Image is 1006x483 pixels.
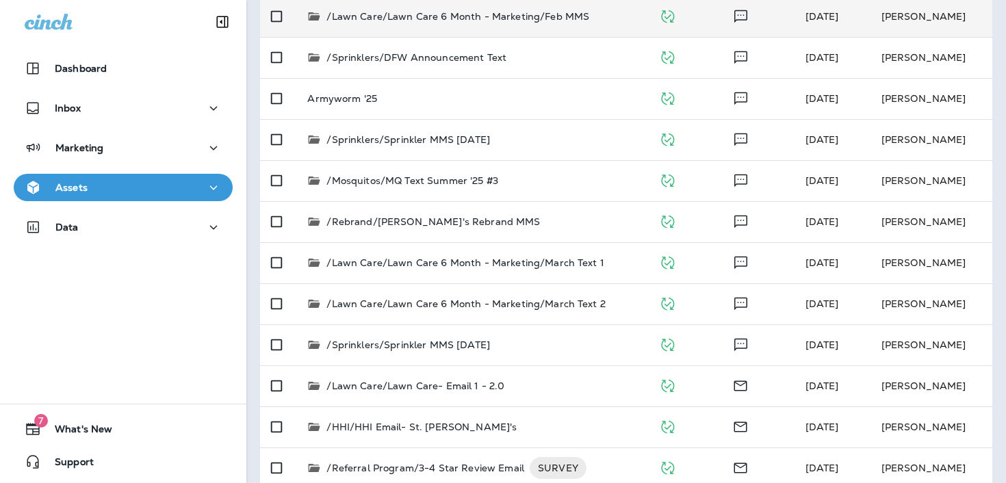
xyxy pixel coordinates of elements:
[732,50,749,62] span: Text
[805,421,839,433] span: Karin Comegys
[326,174,498,187] p: /Mosquitos/MQ Text Summer '25 #3
[805,174,839,187] span: Cameron Desmarais
[805,51,839,64] span: Kate Murphy
[732,132,749,144] span: Text
[55,63,107,74] p: Dashboard
[659,460,676,473] span: Published
[530,461,586,475] span: SURVEY
[14,213,233,241] button: Data
[14,134,233,161] button: Marketing
[659,255,676,267] span: Published
[732,91,749,103] span: Text
[805,92,839,105] span: Deanna Durrant
[14,448,233,475] button: Support
[34,414,48,428] span: 7
[326,338,489,352] p: /Sprinklers/Sprinkler MMS [DATE]
[326,51,506,64] p: /Sprinklers/DFW Announcement Text
[14,174,233,201] button: Assets
[326,133,489,146] p: /Sprinklers/Sprinkler MMS [DATE]
[326,256,604,270] p: /Lawn Care/Lawn Care 6 Month - Marketing/March Text 1
[805,339,839,351] span: Deanna Durrant
[732,337,749,350] span: Text
[805,216,839,228] span: Kate Murphy
[203,8,242,36] button: Collapse Sidebar
[732,419,749,432] span: Email
[870,406,992,447] td: [PERSON_NAME]
[870,37,992,78] td: [PERSON_NAME]
[14,55,233,82] button: Dashboard
[659,173,676,185] span: Published
[659,91,676,103] span: Published
[55,222,79,233] p: Data
[732,378,749,391] span: Email
[732,296,749,309] span: Text
[326,379,504,393] p: /Lawn Care/Lawn Care- Email 1 - 2.0
[55,182,88,193] p: Assets
[659,9,676,21] span: Published
[659,419,676,432] span: Published
[805,298,839,310] span: Deanna Durrant
[659,214,676,226] span: Published
[659,132,676,144] span: Published
[55,142,103,153] p: Marketing
[870,283,992,324] td: [PERSON_NAME]
[732,255,749,267] span: Text
[326,297,605,311] p: /Lawn Care/Lawn Care 6 Month - Marketing/March Text 2
[41,423,112,440] span: What's New
[870,324,992,365] td: [PERSON_NAME]
[41,456,94,473] span: Support
[805,257,839,269] span: Deanna Durrant
[870,160,992,201] td: [PERSON_NAME]
[805,133,839,146] span: Deanna Durrant
[659,50,676,62] span: Published
[870,201,992,242] td: [PERSON_NAME]
[326,215,540,229] p: /Rebrand/[PERSON_NAME]'s Rebrand MMS
[870,78,992,119] td: [PERSON_NAME]
[659,337,676,350] span: Published
[805,380,839,392] span: Mischelle Hunter
[870,119,992,160] td: [PERSON_NAME]
[732,460,749,473] span: Email
[14,94,233,122] button: Inbox
[307,93,377,104] p: Armyworm '25
[805,10,839,23] span: Kate Murphy
[732,9,749,21] span: Text
[870,242,992,283] td: [PERSON_NAME]
[659,378,676,391] span: Published
[326,420,517,434] p: /HHI/HHI Email- St. [PERSON_NAME]'s
[732,173,749,185] span: Text
[870,365,992,406] td: [PERSON_NAME]
[14,415,233,443] button: 7What's New
[530,457,586,479] div: SURVEY
[732,214,749,226] span: Text
[659,296,676,309] span: Published
[326,457,524,479] p: /Referral Program/3-4 Star Review Email
[805,462,839,474] span: Karin Comegys
[326,10,589,23] p: /Lawn Care/Lawn Care 6 Month - Marketing/Feb MMS
[55,103,81,114] p: Inbox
